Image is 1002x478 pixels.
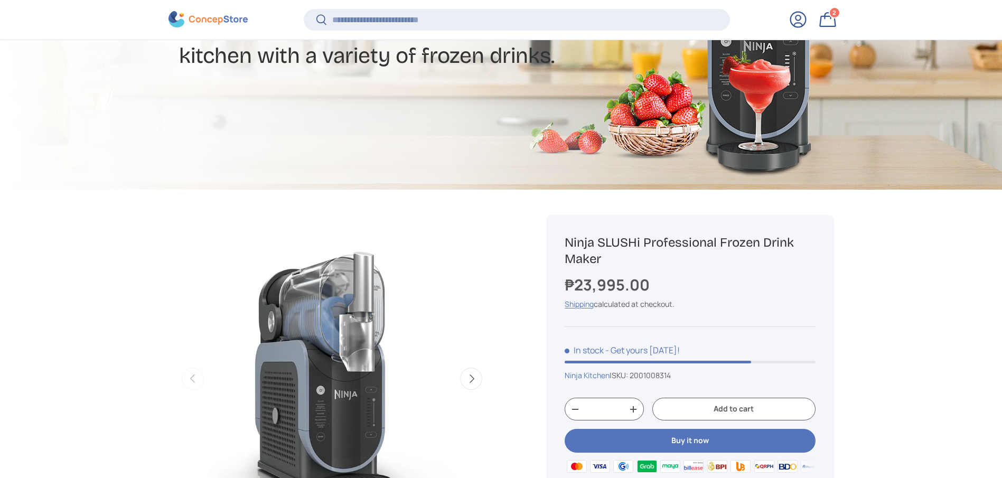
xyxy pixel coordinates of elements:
[635,458,658,474] img: grabpay
[799,458,822,474] img: metrobank
[565,429,815,453] button: Buy it now
[652,398,815,420] button: Add to cart
[565,235,815,267] h1: Ninja SLUSHi Professional Frozen Drink Maker
[610,370,671,380] span: |
[565,298,815,310] div: calculated at checkout.
[729,458,752,474] img: ubp
[565,299,594,309] a: Shipping
[682,458,705,474] img: billease
[706,458,729,474] img: bpi
[605,344,680,356] p: - Get yours [DATE]!
[612,458,635,474] img: gcash
[612,370,628,380] span: SKU:
[832,9,836,17] span: 2
[659,458,682,474] img: maya
[588,458,612,474] img: visa
[179,13,585,70] h2: Bringing pops of flavors to your kitchen with a variety of frozen drinks.
[565,458,588,474] img: master
[565,370,610,380] a: Ninja Kitchen
[630,370,671,380] span: 2001008314
[168,12,248,28] img: ConcepStore
[752,458,775,474] img: qrph
[565,274,652,295] strong: ₱23,995.00
[776,458,799,474] img: bdo
[565,344,604,356] span: In stock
